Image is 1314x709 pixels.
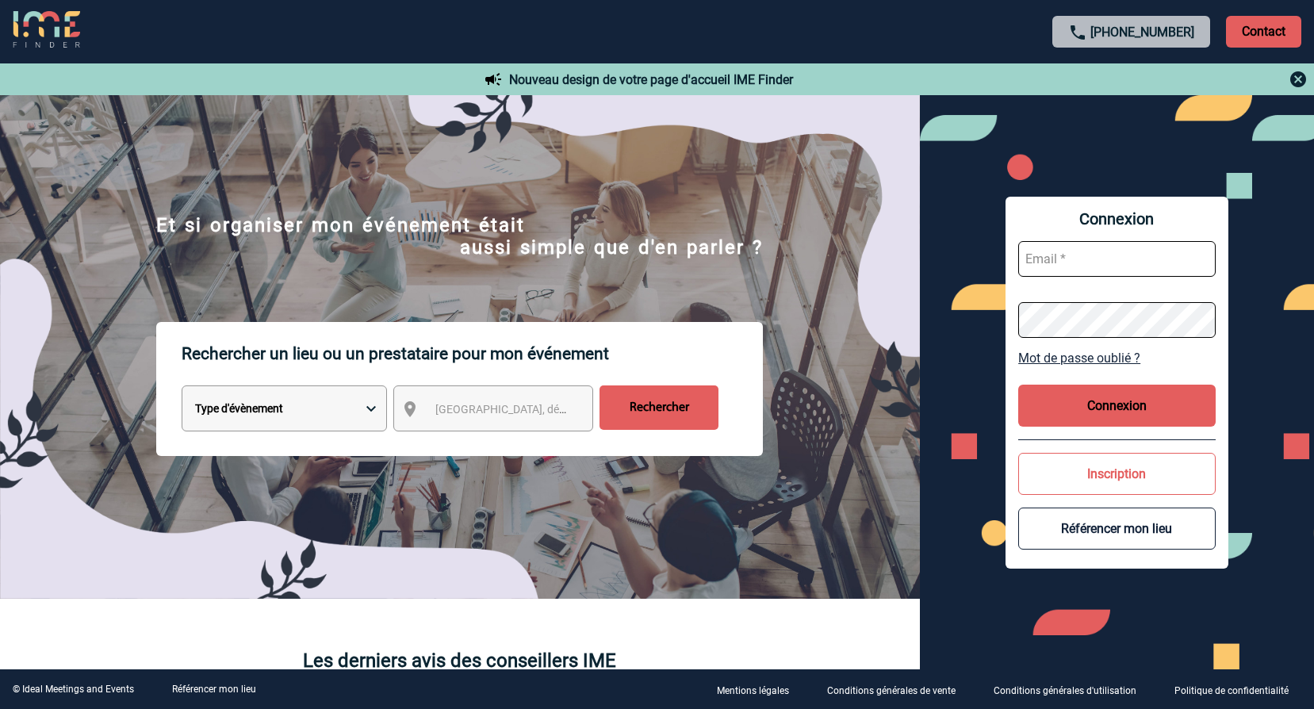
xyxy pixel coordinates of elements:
[435,403,656,416] span: [GEOGRAPHIC_DATA], département, région...
[1226,16,1301,48] p: Contact
[827,685,956,696] p: Conditions générales de vente
[1068,23,1087,42] img: call-24-px.png
[600,385,718,430] input: Rechercher
[717,685,789,696] p: Mentions légales
[1018,508,1216,550] button: Référencer mon lieu
[704,682,814,697] a: Mentions légales
[994,685,1136,696] p: Conditions générales d'utilisation
[981,682,1162,697] a: Conditions générales d'utilisation
[1162,682,1314,697] a: Politique de confidentialité
[1090,25,1194,40] a: [PHONE_NUMBER]
[1018,209,1216,228] span: Connexion
[1018,241,1216,277] input: Email *
[13,684,134,695] div: © Ideal Meetings and Events
[1018,385,1216,427] button: Connexion
[1174,685,1289,696] p: Politique de confidentialité
[814,682,981,697] a: Conditions générales de vente
[172,684,256,695] a: Référencer mon lieu
[1018,453,1216,495] button: Inscription
[1018,351,1216,366] a: Mot de passe oublié ?
[182,322,763,385] p: Rechercher un lieu ou un prestataire pour mon événement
